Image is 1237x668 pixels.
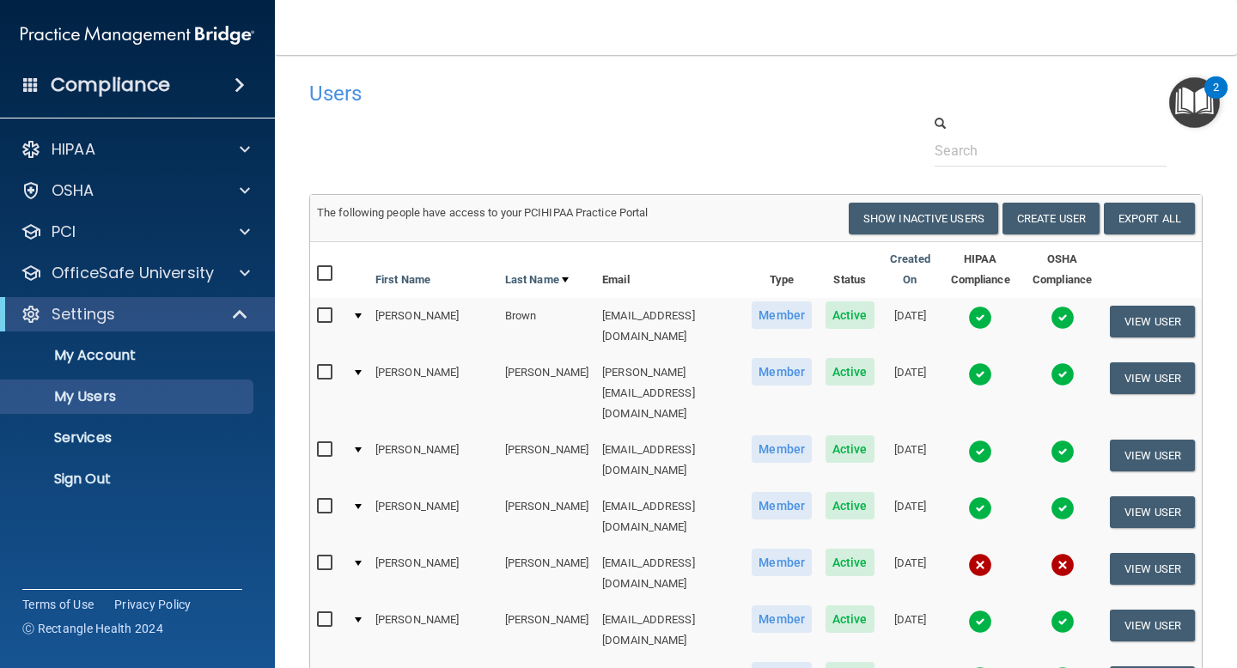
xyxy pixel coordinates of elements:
td: [DATE] [881,432,940,489]
button: View User [1110,553,1195,585]
td: [EMAIL_ADDRESS][DOMAIN_NAME] [595,432,745,489]
span: Active [826,301,874,329]
button: Open Resource Center, 2 new notifications [1169,77,1220,128]
a: HIPAA [21,139,250,160]
th: Type [745,242,819,298]
a: OfficeSafe University [21,263,250,283]
input: Search [935,135,1166,167]
button: View User [1110,496,1195,528]
span: Member [752,301,812,329]
td: [PERSON_NAME][EMAIL_ADDRESS][DOMAIN_NAME] [595,355,745,432]
td: Brown [498,298,595,355]
a: Last Name [505,270,569,290]
button: Create User [1002,203,1100,234]
span: Active [826,492,874,519]
img: cross.ca9f0e7f.svg [968,553,992,577]
span: Member [752,435,812,463]
td: [PERSON_NAME] [498,489,595,545]
td: [PERSON_NAME] [498,432,595,489]
td: [DATE] [881,545,940,602]
td: [EMAIL_ADDRESS][DOMAIN_NAME] [595,489,745,545]
span: Active [826,605,874,633]
p: OfficeSafe University [52,263,214,283]
th: HIPAA Compliance [939,242,1021,298]
a: OSHA [21,180,250,201]
td: [PERSON_NAME] [369,545,498,602]
span: Active [826,358,874,386]
p: OSHA [52,180,94,201]
img: PMB logo [21,18,254,52]
td: [EMAIL_ADDRESS][DOMAIN_NAME] [595,545,745,602]
p: Services [11,429,246,446]
button: View User [1110,362,1195,394]
span: The following people have access to your PCIHIPAA Practice Portal [317,206,649,219]
img: tick.e7d51cea.svg [968,362,992,386]
button: Show Inactive Users [849,203,998,234]
th: OSHA Compliance [1021,242,1103,298]
button: View User [1110,440,1195,471]
td: [DATE] [881,355,940,432]
th: Status [819,242,881,298]
p: Sign Out [11,471,246,488]
td: [DATE] [881,298,940,355]
a: PCI [21,222,250,242]
h4: Users [309,82,820,105]
h4: Compliance [51,73,170,97]
td: [PERSON_NAME] [369,355,498,432]
td: [PERSON_NAME] [369,602,498,659]
div: 2 [1213,88,1219,110]
a: Terms of Use [22,596,94,613]
p: Settings [52,304,115,325]
img: tick.e7d51cea.svg [1051,496,1075,520]
td: [PERSON_NAME] [498,355,595,432]
button: View User [1110,610,1195,641]
span: Active [826,435,874,463]
p: My Account [11,347,246,364]
a: Privacy Policy [114,596,192,613]
img: tick.e7d51cea.svg [968,440,992,464]
img: tick.e7d51cea.svg [968,306,992,330]
td: [EMAIL_ADDRESS][DOMAIN_NAME] [595,602,745,659]
p: My Users [11,388,246,405]
td: [PERSON_NAME] [369,432,498,489]
a: Settings [21,304,249,325]
button: View User [1110,306,1195,337]
td: [EMAIL_ADDRESS][DOMAIN_NAME] [595,298,745,355]
span: Member [752,549,812,576]
td: [PERSON_NAME] [369,298,498,355]
p: HIPAA [52,139,95,160]
span: Ⓒ Rectangle Health 2024 [22,620,163,637]
td: [DATE] [881,602,940,659]
img: tick.e7d51cea.svg [1051,362,1075,386]
a: First Name [375,270,430,290]
img: tick.e7d51cea.svg [968,610,992,634]
p: PCI [52,222,76,242]
td: [PERSON_NAME] [498,545,595,602]
img: tick.e7d51cea.svg [1051,610,1075,634]
img: tick.e7d51cea.svg [1051,306,1075,330]
th: Email [595,242,745,298]
td: [PERSON_NAME] [369,489,498,545]
span: Member [752,358,812,386]
td: [PERSON_NAME] [498,602,595,659]
span: Member [752,605,812,633]
a: Export All [1104,203,1195,234]
span: Member [752,492,812,519]
a: Created On [888,249,933,290]
img: cross.ca9f0e7f.svg [1051,553,1075,577]
td: [DATE] [881,489,940,545]
iframe: Drift Widget Chat Controller [1151,550,1216,615]
span: Active [826,549,874,576]
img: tick.e7d51cea.svg [1051,440,1075,464]
img: tick.e7d51cea.svg [968,496,992,520]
